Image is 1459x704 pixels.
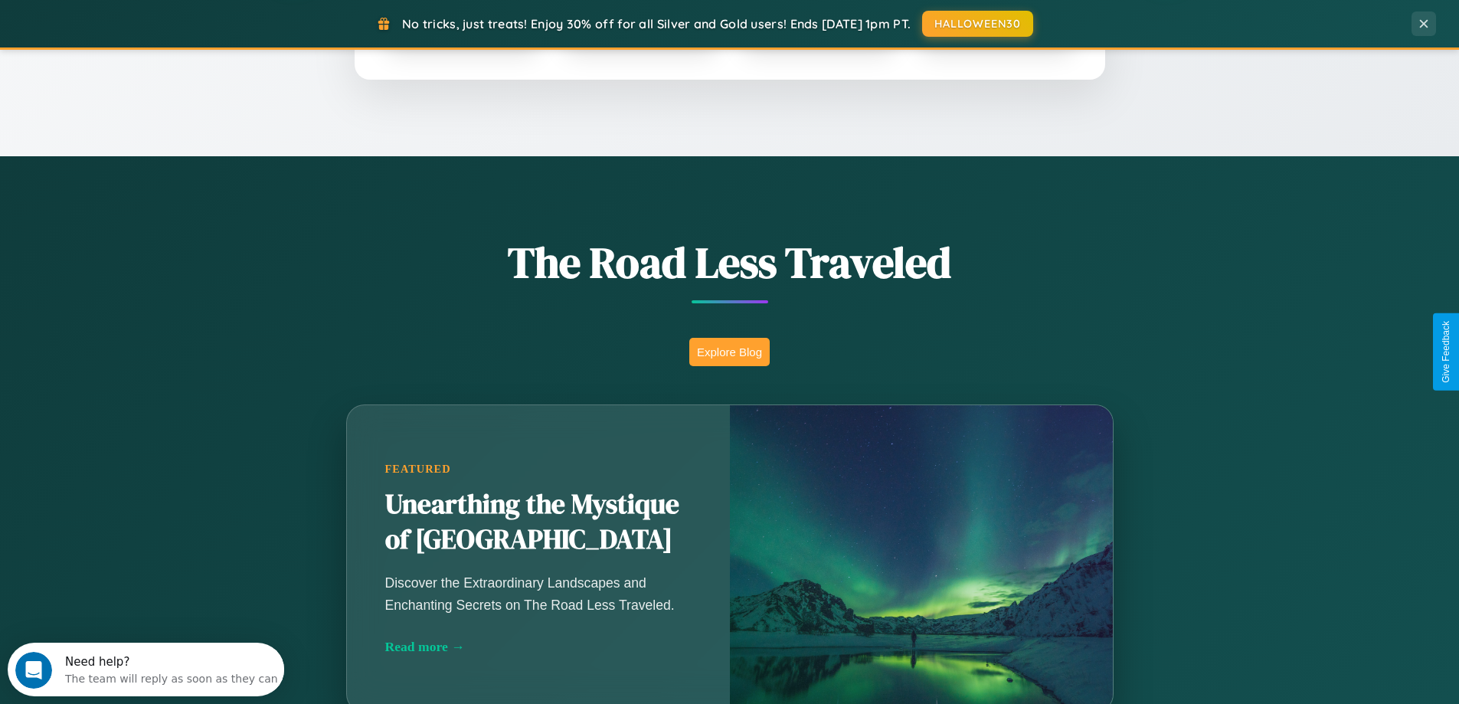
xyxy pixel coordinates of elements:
button: HALLOWEEN30 [922,11,1033,37]
div: Need help? [57,13,270,25]
span: No tricks, just treats! Enjoy 30% off for all Silver and Gold users! Ends [DATE] 1pm PT. [402,16,911,31]
p: Discover the Extraordinary Landscapes and Enchanting Secrets on The Road Less Traveled. [385,572,692,615]
div: Featured [385,463,692,476]
div: The team will reply as soon as they can [57,25,270,41]
h2: Unearthing the Mystique of [GEOGRAPHIC_DATA] [385,487,692,558]
button: Explore Blog [689,338,770,366]
iframe: Intercom live chat [15,652,52,689]
div: Open Intercom Messenger [6,6,285,48]
h1: The Road Less Traveled [270,233,1189,292]
iframe: Intercom live chat discovery launcher [8,643,284,696]
div: Read more → [385,639,692,655]
div: Give Feedback [1441,321,1451,383]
